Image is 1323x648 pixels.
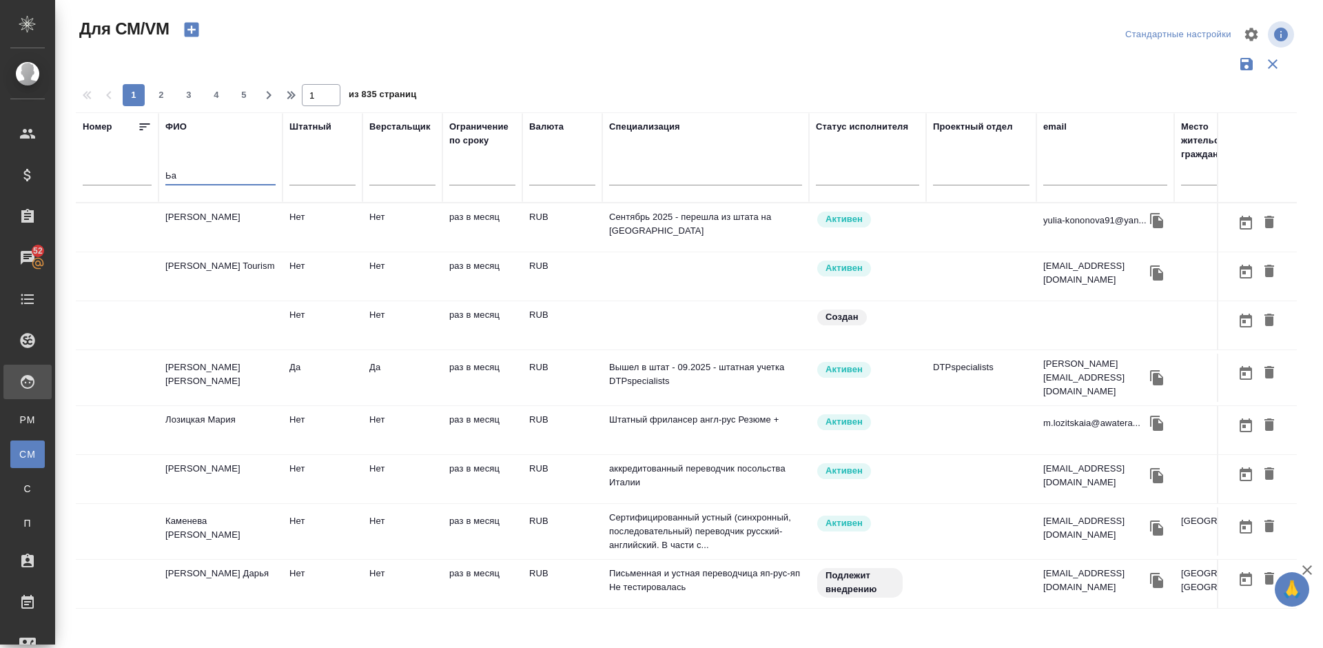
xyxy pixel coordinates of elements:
p: [EMAIL_ADDRESS][DOMAIN_NAME] [1043,259,1147,287]
button: Открыть календарь загрузки [1234,361,1258,386]
p: Сертифицированный устный (синхронный, последовательный) переводчик русский-английский. В части с... [609,511,802,552]
td: Лозицкая Мария [158,406,283,454]
span: Для СМ/VM [76,18,170,40]
td: Да [362,354,442,402]
div: ФИО [165,120,187,134]
div: Номер [83,120,112,134]
button: 🙏 [1275,572,1309,607]
span: PM [17,413,38,427]
button: Удалить [1258,259,1281,285]
div: Специализация [609,120,680,134]
td: [GEOGRAPHIC_DATA] [1174,507,1298,556]
td: Да [283,354,362,402]
span: 5 [233,88,255,102]
a: П [10,509,45,537]
span: Посмотреть информацию [1268,21,1297,48]
p: Письменная и устная переводчица яп-рус-яп Не тестировалась [609,567,802,594]
div: Рядовой исполнитель: назначай с учетом рейтинга [816,259,919,278]
div: email [1043,120,1067,134]
td: DTPspecialists [926,354,1036,402]
button: Создать [175,18,208,41]
button: Удалить [1258,462,1281,487]
td: [PERSON_NAME] Tourism [158,252,283,301]
button: Открыть календарь загрузки [1234,567,1258,592]
div: split button [1122,24,1235,45]
td: RUB [522,301,602,350]
button: Сохранить фильтры [1233,51,1260,77]
td: раз в месяц [442,301,522,350]
div: Проектный отдел [933,120,1013,134]
a: С [10,475,45,503]
button: Открыть календарь загрузки [1234,413,1258,438]
p: m.lozitskaia@awatera... [1043,416,1140,430]
span: П [17,516,38,530]
td: [GEOGRAPHIC_DATA], [GEOGRAPHIC_DATA] [1174,560,1298,608]
button: Удалить [1258,413,1281,438]
div: Место жительства(Город), гражданство [1181,120,1291,161]
p: Активен [825,212,863,226]
span: 52 [25,244,51,258]
button: Удалить [1258,514,1281,540]
p: Вышел в штат - 09.2025 - штатная учетка DTPspecialists [609,361,802,388]
button: Скопировать [1147,367,1167,388]
a: PM [10,406,45,434]
div: Рядовой исполнитель: назначай с учетом рейтинга [816,413,919,432]
button: Удалить [1258,361,1281,386]
div: Свежая кровь: на первые 3 заказа по тематике ставь редактора и фиксируй оценки [816,567,919,599]
td: RUB [522,507,602,556]
td: Нет [283,203,362,252]
p: Активен [825,516,863,530]
span: С [17,482,38,496]
p: Штатный фрилансер англ-рус Резюме + [609,413,802,427]
span: 4 [205,88,227,102]
td: Нет [362,301,442,350]
span: Настроить таблицу [1235,18,1268,51]
div: Ограничение по сроку [449,120,515,148]
td: Нет [283,455,362,503]
span: CM [17,447,38,461]
button: Скопировать [1147,263,1167,283]
div: Верстальщик [369,120,431,134]
div: Валюта [529,120,564,134]
button: Скопировать [1147,570,1167,591]
button: Удалить [1258,308,1281,334]
td: Нет [283,252,362,301]
button: Открыть календарь загрузки [1234,462,1258,487]
td: RUB [522,252,602,301]
button: Скопировать [1147,465,1167,486]
button: Сбросить фильтры [1260,51,1286,77]
p: Активен [825,415,863,429]
button: Открыть календарь загрузки [1234,308,1258,334]
td: [PERSON_NAME] Дарья [158,560,283,608]
td: [PERSON_NAME] [158,455,283,503]
div: Штатный [289,120,331,134]
button: 3 [178,84,200,106]
p: yulia-kononova91@yan... [1043,214,1147,227]
button: Удалить [1258,210,1281,236]
td: Нет [283,507,362,556]
td: Нет [362,406,442,454]
td: раз в месяц [442,203,522,252]
div: Рядовой исполнитель: назначай с учетом рейтинга [816,462,919,480]
td: [PERSON_NAME] [PERSON_NAME] [158,354,283,402]
p: Сентябрь 2025 - перешла из штата на [GEOGRAPHIC_DATA] [609,210,802,238]
div: Статус исполнителя [816,120,908,134]
p: [EMAIL_ADDRESS][DOMAIN_NAME] [1043,462,1147,489]
td: Нет [283,301,362,350]
button: Открыть календарь загрузки [1234,210,1258,236]
button: Открыть календарь загрузки [1234,514,1258,540]
td: RUB [522,354,602,402]
td: Нет [362,252,442,301]
button: Открыть календарь загрузки [1234,259,1258,285]
td: RUB [522,560,602,608]
button: 5 [233,84,255,106]
p: Подлежит внедрению [825,569,894,596]
td: раз в месяц [442,507,522,556]
td: Нет [362,507,442,556]
div: Рядовой исполнитель: назначай с учетом рейтинга [816,210,919,229]
p: аккредитованный переводчик посольства Италии [609,462,802,489]
td: раз в месяц [442,252,522,301]
td: [PERSON_NAME] [158,203,283,252]
a: CM [10,441,45,468]
button: 2 [150,84,172,106]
